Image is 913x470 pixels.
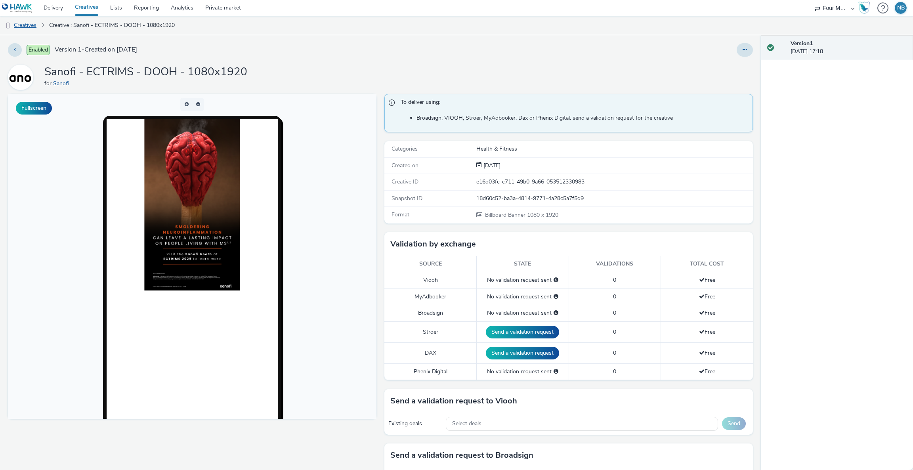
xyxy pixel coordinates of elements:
[485,211,527,219] span: Billboard Banner
[791,40,907,56] div: [DATE] 17:18
[392,211,409,218] span: Format
[477,256,569,272] th: State
[481,368,565,376] div: No validation request sent
[613,349,616,357] span: 0
[392,145,418,153] span: Categories
[791,40,813,47] strong: Version 1
[613,328,616,336] span: 0
[53,80,72,87] a: Sanofi
[554,368,558,376] div: Please select a deal below and click on Send to send a validation request to Phenix Digital.
[554,309,558,317] div: Please select a deal below and click on Send to send a validation request to Broadsign.
[4,22,12,30] img: dooh
[722,417,746,430] button: Send
[384,272,477,288] td: Viooh
[384,305,477,321] td: Broadsign
[384,256,477,272] th: Source
[16,102,52,115] button: Fullscreen
[481,293,565,301] div: No validation request sent
[44,80,53,87] span: for
[897,2,905,14] div: NB
[392,162,418,169] span: Created on
[613,309,616,317] span: 0
[484,211,558,219] span: 1080 x 1920
[699,368,715,375] span: Free
[390,238,476,250] h3: Validation by exchange
[392,178,418,185] span: Creative ID
[476,178,752,186] div: e16d03fc-c711-49b0-9a66-053512330983
[699,276,715,284] span: Free
[384,342,477,363] td: DAX
[384,363,477,380] td: Phenix Digital
[44,65,247,80] h1: Sanofi - ECTRIMS - DOOH - 1080x1920
[45,16,179,35] a: Creative : Sanofi - ECTRIMS - DOOH - 1080x1920
[55,45,137,54] span: Version 1 - Created on [DATE]
[8,73,36,81] a: Sanofi
[482,162,500,170] div: Creation 11 September 2025, 17:18
[392,195,422,202] span: Snapshot ID
[481,276,565,284] div: No validation request sent
[554,276,558,284] div: Please select a deal below and click on Send to send a validation request to Viooh.
[699,349,715,357] span: Free
[384,321,477,342] td: Stroer
[390,449,533,461] h3: Send a validation request to Broadsign
[858,2,870,14] img: Hawk Academy
[554,293,558,301] div: Please select a deal below and click on Send to send a validation request to MyAdbooker.
[388,420,442,428] div: Existing deals
[486,326,559,338] button: Send a validation request
[401,98,745,109] span: To deliver using:
[2,3,32,13] img: undefined Logo
[699,309,715,317] span: Free
[416,114,749,122] li: Broadsign, VIOOH, Stroer, MyAdbooker, Dax or Phenix Digital: send a validation request for the cr...
[481,309,565,317] div: No validation request sent
[858,2,873,14] a: Hawk Academy
[569,256,661,272] th: Validations
[699,328,715,336] span: Free
[476,145,752,153] div: Health & Fitness
[9,66,32,89] img: Sanofi
[384,288,477,305] td: MyAdbooker
[390,395,517,407] h3: Send a validation request to Viooh
[482,162,500,169] span: [DATE]
[661,256,753,272] th: Total cost
[136,25,232,197] img: Advertisement preview
[476,195,752,203] div: 18d60c52-ba3a-4814-9771-4a28c5a7f5d9
[699,293,715,300] span: Free
[452,420,485,427] span: Select deals...
[613,368,616,375] span: 0
[613,276,616,284] span: 0
[486,347,559,359] button: Send a validation request
[613,293,616,300] span: 0
[27,45,50,55] span: Enabled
